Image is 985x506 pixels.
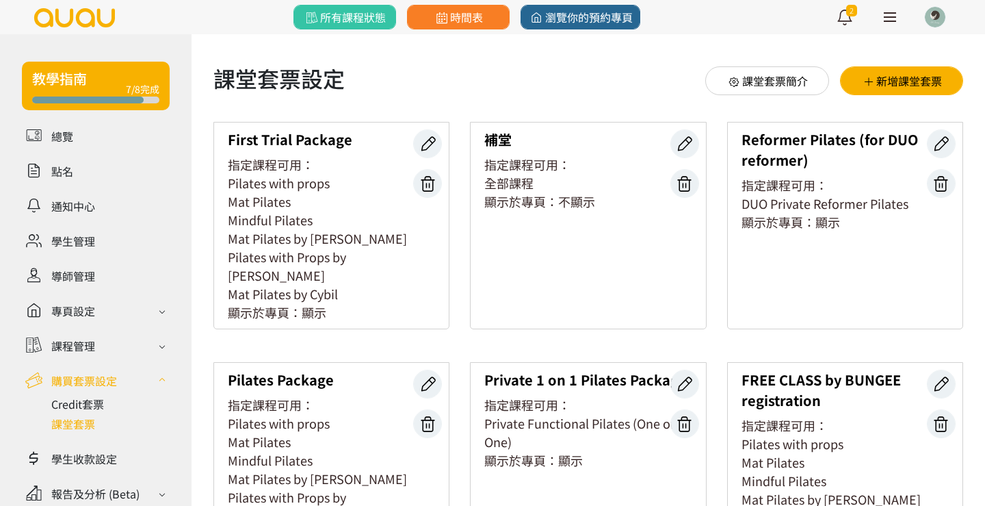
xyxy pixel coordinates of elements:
span: 瀏覽你的預約專頁 [528,9,633,25]
span: 所有課程狀態 [303,9,386,25]
div: FREE CLASS by BUNGEE registration [741,370,949,411]
div: 全部課程 [484,174,692,192]
div: 顯示於專頁：顯示 [484,451,692,470]
a: 瀏覽你的預約專頁 [521,5,640,29]
div: 課程管理 [51,338,95,354]
div: 專頁設定 [51,303,95,319]
div: 指定課程可用： [228,155,435,303]
div: 購買套票設定 [51,372,117,389]
div: 補堂 [484,129,692,150]
span: 2 [846,5,857,16]
div: Pilates Package [228,370,435,390]
div: 指定課程可用： [484,155,692,192]
a: 時間表 [407,5,510,29]
div: Private Functional Pilates (One on One) [484,414,692,451]
div: 顯示於專頁：不顯示 [484,192,692,211]
div: 指定課程可用： [741,176,949,213]
a: 所有課程狀態 [293,5,396,29]
a: 課堂套票簡介 [705,66,828,95]
div: Private 1 on 1 Pilates Package [484,370,692,390]
div: 報告及分析 (Beta) [51,485,140,502]
div: 顯示於專頁：顯示 [228,303,435,322]
h1: 課堂套票設定 [213,62,345,94]
a: 新增課堂套票 [840,66,963,95]
div: DUO Private Reformer Pilates [741,194,949,213]
img: logo.svg [33,8,116,27]
div: 顯示於專頁：顯示 [741,213,949,231]
div: First Trial Package [228,129,435,150]
div: 指定課程可用： [484,396,692,451]
div: Reformer Pilates (for DUO reformer) [741,129,949,170]
div: Pilates with props Mat Pilates Mindful Pilates Mat Pilates by [PERSON_NAME] Pilates with Props by... [228,174,435,303]
span: 時間表 [433,9,483,25]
